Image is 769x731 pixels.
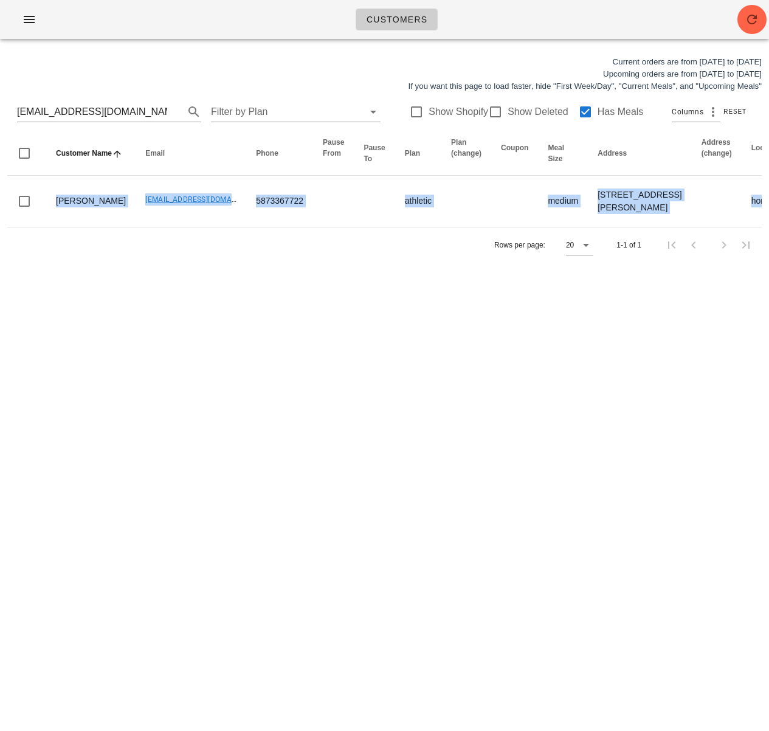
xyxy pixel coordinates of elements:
span: Coupon [501,144,528,152]
span: Pause To [364,144,385,163]
span: Address [598,149,627,158]
th: Meal Size: Not sorted. Activate to sort ascending. [538,131,588,176]
td: [STREET_ADDRESS][PERSON_NAME] [588,176,691,227]
label: Has Meals [598,106,644,118]
th: Plan (change): Not sorted. Activate to sort ascending. [441,131,491,176]
th: Address: Not sorted. Activate to sort ascending. [588,131,691,176]
th: Phone: Not sorted. Activate to sort ascending. [246,131,313,176]
td: medium [538,176,588,227]
div: 1-1 of 1 [616,240,641,251]
td: [PERSON_NAME] [46,176,136,227]
td: 5873367722 [246,176,313,227]
a: [EMAIL_ADDRESS][DOMAIN_NAME] [145,195,266,204]
th: Plan: Not sorted. Activate to sort ascending. [395,131,441,176]
th: Customer Name: Sorted ascending. Activate to sort descending. [46,131,136,176]
div: Filter by Plan [211,102,381,122]
td: athletic [395,176,441,227]
th: Address (change): Not sorted. Activate to sort ascending. [692,131,742,176]
span: Phone [256,149,278,158]
span: Columns [672,106,703,118]
a: Customers [356,9,438,30]
div: 20 [566,240,574,251]
th: Pause To: Not sorted. Activate to sort ascending. [354,131,395,176]
span: Reset [723,108,747,115]
span: Email [145,149,165,158]
div: Rows per page: [494,227,593,263]
span: Meal Size [548,144,564,163]
span: Plan (change) [451,138,481,158]
span: Customer Name [56,149,112,158]
th: Pause From: Not sorted. Activate to sort ascending. [313,131,354,176]
span: Plan [405,149,420,158]
span: Address (change) [702,138,732,158]
span: Pause From [323,138,344,158]
div: 20Rows per page: [566,235,593,255]
div: Columns [672,102,720,122]
button: Reset [720,106,752,118]
th: Email: Not sorted. Activate to sort ascending. [136,131,246,176]
span: Customers [366,15,428,24]
label: Show Shopify [429,106,488,118]
th: Coupon: Not sorted. Activate to sort ascending. [491,131,538,176]
label: Show Deleted [508,106,568,118]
